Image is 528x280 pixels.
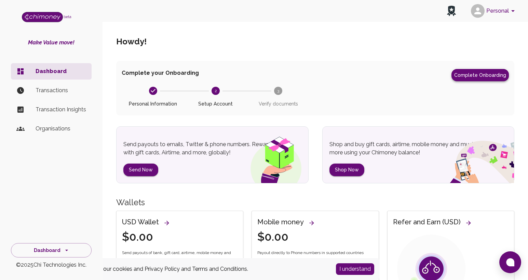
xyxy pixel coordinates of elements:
h4: $0.00 [122,230,172,244]
a: Privacy Policy [145,266,180,272]
p: Organisations [36,125,86,133]
span: beta [64,15,71,19]
img: Logo [22,12,63,22]
h6: Mobile money [257,216,304,227]
button: View all wallets and manage thresholds [307,218,317,228]
img: gift box [238,132,308,183]
button: Shop Now [329,164,364,176]
h4: $0.00 [257,230,317,244]
p: Dashboard [36,67,86,75]
button: Dashboard [11,243,92,258]
button: View all wallets and manage thresholds [463,218,474,228]
h6: USD Wallet [122,216,159,227]
text: 2 [214,88,217,93]
h6: Refer and Earn (USD) [393,216,461,227]
img: social spend [432,133,514,183]
button: account of current user [468,2,520,20]
button: Complete Onboarding [451,69,509,81]
a: Terms and Conditions [192,266,247,272]
button: View all wallets and manage thresholds [162,218,172,228]
button: Open chat window [499,251,521,273]
button: Send Now [123,164,158,176]
p: Shop and buy gift cards, airtime, mobile money and much more using your Chimoney balance! [329,140,478,157]
span: Personal Information [124,100,181,107]
p: Transactions [36,86,86,95]
p: Send payouts to emails, Twitter & phone numbers. Reward with gift cards, Airtime, and more, globa... [123,140,272,157]
span: Setup Account [187,100,244,107]
text: 3 [277,88,279,93]
button: Accept cookies [336,263,374,275]
span: Payout directly to Phone numbers in supported countries [257,250,364,256]
span: Verify documents [250,100,307,107]
p: Transaction Insights [36,106,86,114]
span: Send payouts of bank, gift card, airtime, mobile money and more [122,250,238,263]
h5: Wallets [116,197,514,208]
h5: Howdy ! [116,36,147,47]
span: Complete your Onboarding [122,69,199,81]
div: By using this site, you are agreeing to our cookies and and . [9,265,326,273]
